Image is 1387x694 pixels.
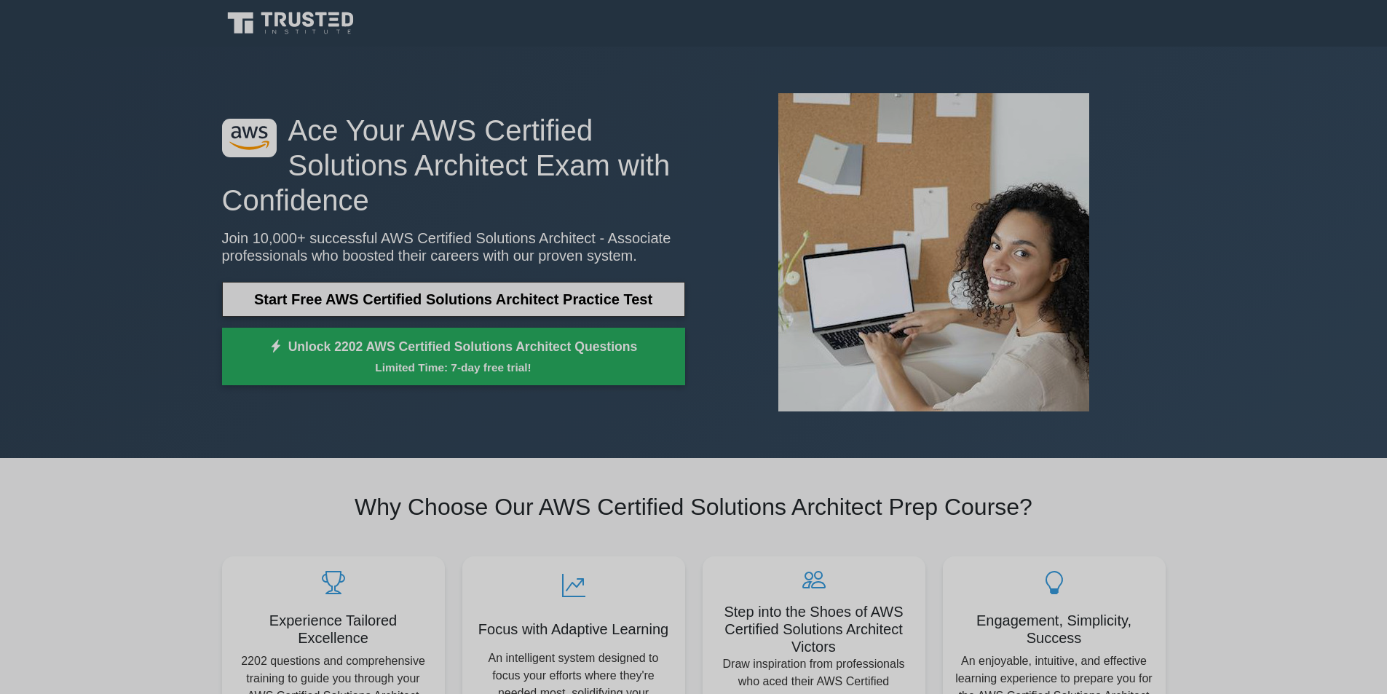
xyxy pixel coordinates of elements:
h5: Focus with Adaptive Learning [474,620,673,638]
h5: Engagement, Simplicity, Success [955,612,1154,647]
h5: Step into the Shoes of AWS Certified Solutions Architect Victors [714,603,914,655]
a: Start Free AWS Certified Solutions Architect Practice Test [222,282,685,317]
small: Limited Time: 7-day free trial! [240,359,667,376]
h5: Experience Tailored Excellence [234,612,433,647]
h2: Why Choose Our AWS Certified Solutions Architect Prep Course? [222,493,1166,521]
a: Unlock 2202 AWS Certified Solutions Architect QuestionsLimited Time: 7-day free trial! [222,328,685,386]
h1: Ace Your AWS Certified Solutions Architect Exam with Confidence [222,113,685,218]
p: Join 10,000+ successful AWS Certified Solutions Architect - Associate professionals who boosted t... [222,229,685,264]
